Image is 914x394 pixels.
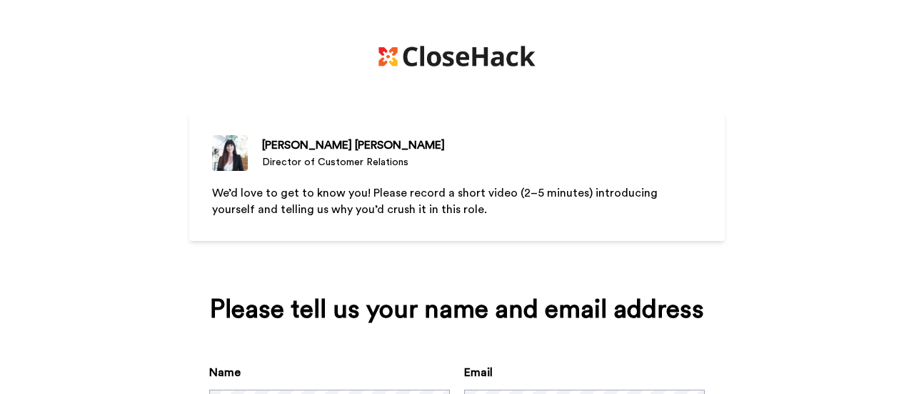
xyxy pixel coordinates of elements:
[212,187,661,215] span: We’d love to get to know you! Please record a short video (2–5 minutes) introducing yourself and ...
[378,46,536,67] img: https://cdn.bonjoro.com/media/8ef20797-8052-423f-a066-3a70dff60c56/6f41e73b-fbe8-40a5-8aec-628176...
[262,137,445,154] div: [PERSON_NAME] [PERSON_NAME]
[262,155,445,169] div: Director of Customer Relations
[209,364,241,381] label: Name
[464,364,493,381] label: Email
[212,135,248,171] img: Director of Customer Relations
[209,295,705,324] div: Please tell us your name and email address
